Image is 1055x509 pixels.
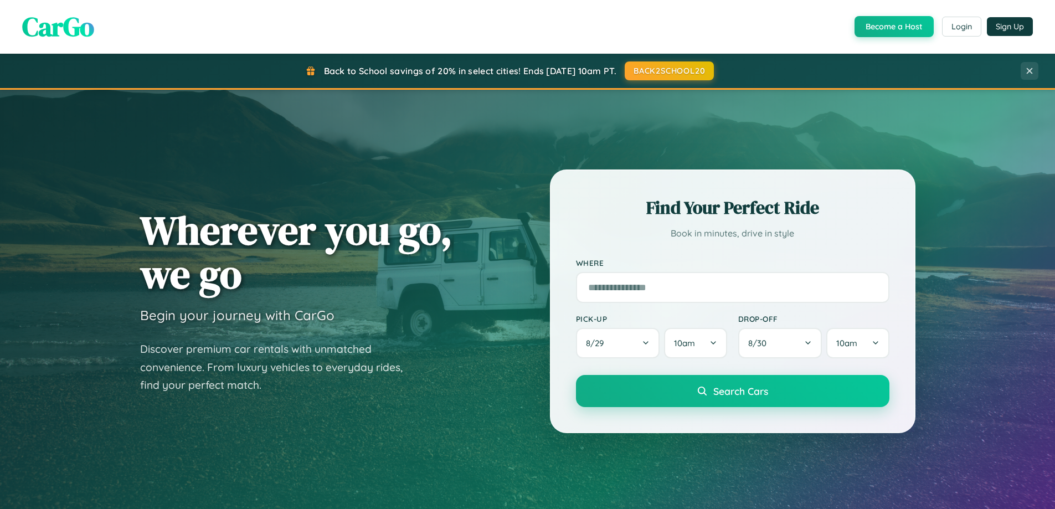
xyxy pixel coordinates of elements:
button: BACK2SCHOOL20 [625,61,714,80]
button: Search Cars [576,375,889,407]
span: Back to School savings of 20% in select cities! Ends [DATE] 10am PT. [324,65,616,76]
p: Discover premium car rentals with unmatched convenience. From luxury vehicles to everyday rides, ... [140,340,417,394]
span: 10am [836,338,857,348]
span: 10am [674,338,695,348]
h3: Begin your journey with CarGo [140,307,334,323]
label: Drop-off [738,314,889,323]
label: Where [576,258,889,268]
button: Login [942,17,981,37]
label: Pick-up [576,314,727,323]
button: Become a Host [855,16,934,37]
button: 10am [826,328,889,358]
span: CarGo [22,8,94,45]
h1: Wherever you go, we go [140,208,452,296]
span: 8 / 30 [748,338,772,348]
button: 10am [664,328,727,358]
h2: Find Your Perfect Ride [576,196,889,220]
span: Search Cars [713,385,768,397]
span: 8 / 29 [586,338,609,348]
p: Book in minutes, drive in style [576,225,889,241]
button: Sign Up [987,17,1033,36]
button: 8/30 [738,328,822,358]
button: 8/29 [576,328,660,358]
